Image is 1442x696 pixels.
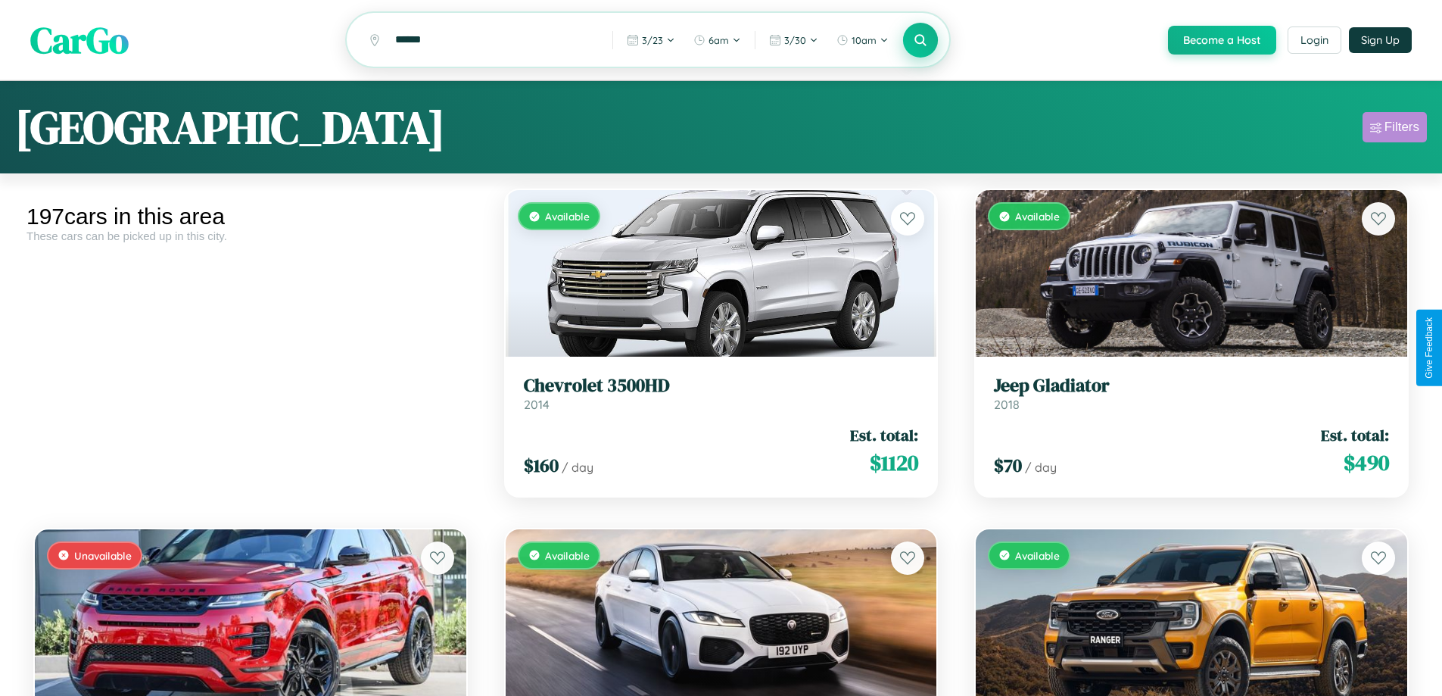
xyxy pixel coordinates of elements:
[850,424,918,446] span: Est. total:
[26,204,475,229] div: 197 cars in this area
[1384,120,1419,135] div: Filters
[686,28,749,52] button: 6am
[524,375,919,397] h3: Chevrolet 3500HD
[1321,424,1389,446] span: Est. total:
[74,549,132,562] span: Unavailable
[829,28,896,52] button: 10am
[642,34,663,46] span: 3 / 23
[994,397,1020,412] span: 2018
[994,375,1389,397] h3: Jeep Gladiator
[870,448,918,478] span: $ 1120
[30,15,129,65] span: CarGo
[545,210,590,223] span: Available
[1349,27,1412,53] button: Sign Up
[994,375,1389,412] a: Jeep Gladiator2018
[619,28,683,52] button: 3/23
[1015,549,1060,562] span: Available
[524,453,559,478] span: $ 160
[994,453,1022,478] span: $ 70
[1363,112,1427,142] button: Filters
[1015,210,1060,223] span: Available
[1344,448,1389,478] span: $ 490
[562,460,593,475] span: / day
[1288,27,1341,54] button: Login
[761,28,826,52] button: 3/30
[15,96,445,158] h1: [GEOGRAPHIC_DATA]
[545,549,590,562] span: Available
[784,34,806,46] span: 3 / 30
[524,397,550,412] span: 2014
[26,229,475,242] div: These cars can be picked up in this city.
[852,34,877,46] span: 10am
[1168,26,1276,55] button: Become a Host
[709,34,729,46] span: 6am
[1424,317,1434,379] div: Give Feedback
[524,375,919,412] a: Chevrolet 3500HD2014
[1025,460,1057,475] span: / day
